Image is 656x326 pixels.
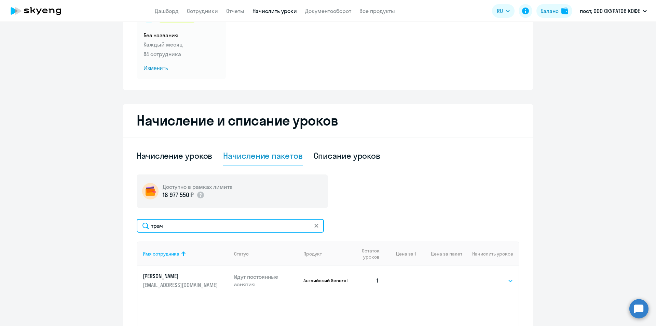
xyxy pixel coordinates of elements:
div: Списание уроков [314,150,381,161]
p: [PERSON_NAME] [143,272,219,280]
a: Все продукты [359,8,395,14]
div: Продукт [303,251,350,257]
button: пост, ООО СКУРАТОВ КОФЕ [576,3,650,19]
p: пост, ООО СКУРАТОВ КОФЕ [580,7,640,15]
div: Имя сотрудника [143,251,229,257]
p: Идут постоянные занятия [234,273,298,288]
h2: Начисление и списание уроков [137,112,519,129]
p: [EMAIL_ADDRESS][DOMAIN_NAME] [143,281,219,289]
a: Начислить уроки [252,8,297,14]
th: Начислить уроков [462,242,519,266]
a: [PERSON_NAME][EMAIL_ADDRESS][DOMAIN_NAME] [143,272,229,289]
a: Сотрудники [187,8,218,14]
span: Изменить [143,64,219,73]
div: Статус [234,251,249,257]
div: Статус [234,251,298,257]
td: 1 [350,266,384,295]
img: wallet-circle.png [142,183,159,199]
div: Начисление уроков [137,150,212,161]
span: RU [497,7,503,15]
p: 18 977 550 ₽ [163,191,194,199]
input: Поиск по имени, email, продукту или статусу [137,219,324,233]
a: Документооборот [305,8,351,14]
p: Английский General [303,277,350,284]
img: balance [561,8,568,14]
a: Дашборд [155,8,179,14]
h5: Без названия [143,31,219,39]
div: Начисление пакетов [223,150,302,161]
div: Баланс [541,7,559,15]
p: Каждый месяц [143,40,219,49]
p: 84 сотрудника [143,50,219,58]
div: Имя сотрудника [143,251,179,257]
a: Отчеты [226,8,244,14]
div: Остаток уроков [355,248,384,260]
button: RU [492,4,515,18]
th: Цена за пакет [416,242,462,266]
h5: Доступно в рамках лимита [163,183,233,191]
th: Цена за 1 [384,242,416,266]
span: Остаток уроков [355,248,379,260]
div: Продукт [303,251,322,257]
button: Балансbalance [536,4,572,18]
